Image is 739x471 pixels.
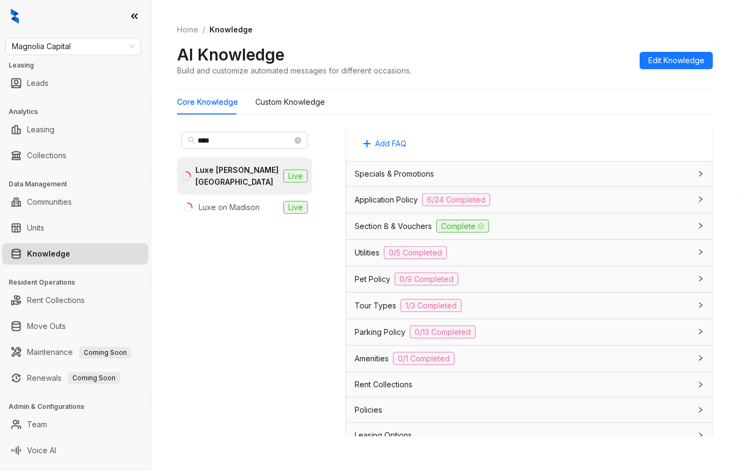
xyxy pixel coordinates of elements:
[355,429,412,441] span: Leasing Options
[27,440,56,461] a: Voice AI
[27,315,66,337] a: Move Outs
[355,273,390,285] span: Pet Policy
[697,355,704,361] span: collapsed
[283,201,308,214] span: Live
[648,55,704,66] span: Edit Knowledge
[422,193,490,206] span: 6/24 Completed
[68,372,120,384] span: Coming Soon
[346,213,713,239] div: Section 8 & VouchersComplete
[355,168,434,180] span: Specials & Promotions
[202,24,205,36] li: /
[346,187,713,213] div: Application Policy6/24 Completed
[697,432,704,439] span: collapsed
[395,273,458,286] span: 0/9 Completed
[2,367,148,389] li: Renewals
[346,372,713,397] div: Rent Collections
[346,293,713,319] div: Tour Types1/3 Completed
[346,266,713,292] div: Pet Policy0/9 Completed
[393,352,455,365] span: 0/1 Completed
[188,137,195,144] span: search
[346,423,713,448] div: Leasing Options
[697,328,704,335] span: collapsed
[436,220,489,233] span: Complete
[27,217,44,239] a: Units
[9,107,151,117] h3: Analytics
[640,52,713,69] button: Edit Knowledge
[27,367,120,389] a: RenewalsComing Soon
[697,407,704,413] span: collapsed
[9,60,151,70] h3: Leasing
[283,170,308,183] span: Live
[697,196,704,203] span: collapsed
[355,194,418,206] span: Application Policy
[175,24,200,36] a: Home
[2,217,148,239] li: Units
[355,353,389,365] span: Amenities
[355,404,382,416] span: Policies
[11,9,19,24] img: logo
[9,278,151,287] h3: Resident Operations
[295,137,301,144] span: close-circle
[2,290,148,311] li: Rent Collections
[199,201,260,213] div: Luxe on Madison
[12,38,134,55] span: Magnolia Capital
[355,326,405,338] span: Parking Policy
[410,326,476,339] span: 0/13 Completed
[177,96,238,108] div: Core Knowledge
[697,171,704,177] span: collapsed
[27,145,66,166] a: Collections
[2,119,148,140] li: Leasing
[2,440,148,461] li: Voice AI
[27,72,49,94] a: Leads
[9,179,151,189] h3: Data Management
[195,164,279,188] div: Luxe [PERSON_NAME][GEOGRAPHIC_DATA]
[355,300,396,312] span: Tour Types
[346,346,713,372] div: Amenities0/1 Completed
[375,138,406,150] span: Add FAQ
[401,299,462,312] span: 1/3 Completed
[9,402,151,412] h3: Admin & Configurations
[346,240,713,266] div: Utilities0/5 Completed
[27,414,47,435] a: Team
[27,119,55,140] a: Leasing
[2,191,148,213] li: Communities
[384,246,447,259] span: 0/5 Completed
[2,72,148,94] li: Leads
[2,414,148,435] li: Team
[346,398,713,422] div: Policies
[697,223,704,229] span: collapsed
[355,247,379,259] span: Utilities
[697,275,704,282] span: collapsed
[697,249,704,255] span: collapsed
[79,347,131,359] span: Coming Soon
[177,44,284,65] h2: AI Knowledge
[177,65,411,76] div: Build and customize automated messages for different occasions.
[255,96,325,108] div: Custom Knowledge
[697,302,704,308] span: collapsed
[355,135,415,152] button: Add FAQ
[355,379,412,391] span: Rent Collections
[209,25,253,34] span: Knowledge
[27,243,70,265] a: Knowledge
[2,341,148,363] li: Maintenance
[2,315,148,337] li: Move Outs
[346,162,713,186] div: Specials & Promotions
[2,243,148,265] li: Knowledge
[355,220,432,232] span: Section 8 & Vouchers
[27,191,72,213] a: Communities
[346,319,713,345] div: Parking Policy0/13 Completed
[697,381,704,388] span: collapsed
[2,145,148,166] li: Collections
[27,290,85,311] a: Rent Collections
